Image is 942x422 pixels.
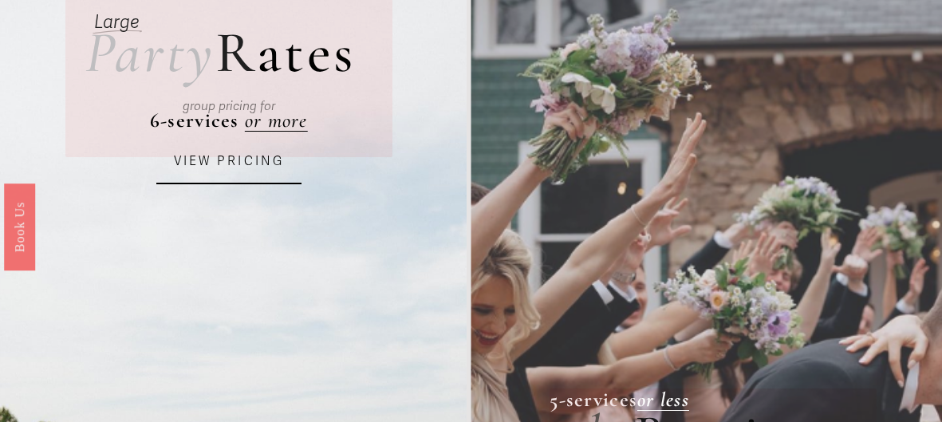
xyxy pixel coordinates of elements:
h2: ates [85,24,357,82]
a: Book Us [4,183,35,270]
em: Party [85,18,215,88]
strong: 5-services [550,388,637,412]
a: or less [637,388,689,412]
span: R [215,18,258,88]
em: group pricing for [183,98,275,114]
em: Large [94,11,140,34]
a: or more [245,108,308,132]
strong: 6-services [150,108,239,132]
a: VIEW PRICING [156,140,302,184]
